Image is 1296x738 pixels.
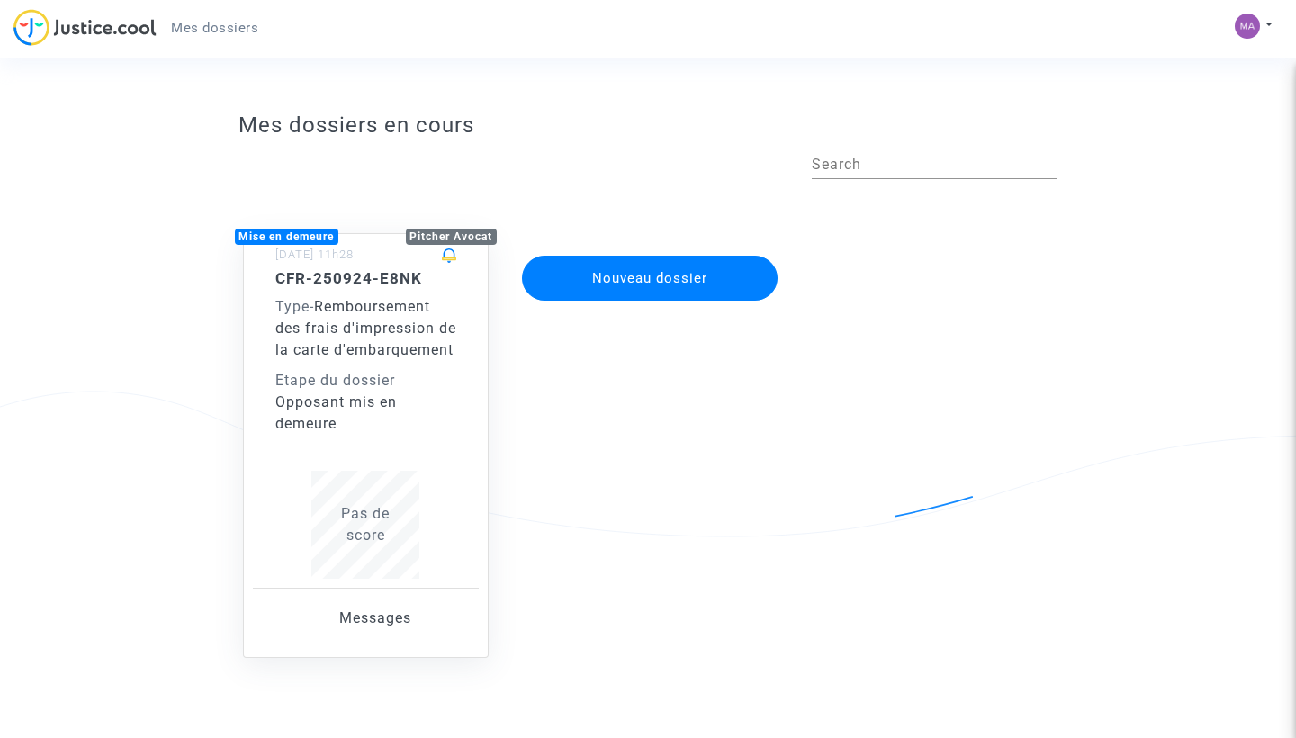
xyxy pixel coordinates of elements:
div: Opposant mis en demeure [275,391,457,435]
div: Mise en demeure [235,229,339,245]
div: Etape du dossier [275,370,457,391]
a: Messages [253,588,480,648]
a: Mise en demeurePitcher Avocat[DATE] 11h28CFR-250924-E8NKType-Remboursement des frais d'impression... [225,197,508,658]
span: Messages [339,609,411,626]
span: Pas de score [341,505,390,544]
span: Mes dossiers [171,20,258,36]
h3: Mes dossiers en cours [238,112,1058,139]
div: Pitcher Avocat [406,229,498,245]
small: [DATE] 11h28 [275,247,354,261]
img: 8d6e63eeb30fb2b4b2a3b615338dd022 [1235,13,1260,39]
span: Remboursement des frais d'impression de la carte d'embarquement [275,298,456,358]
a: Nouveau dossier [520,244,779,261]
span: Type [275,298,310,315]
button: Nouveau dossier [522,256,778,301]
h5: CFR-250924-E8NK [275,269,457,287]
img: jc-logo.svg [13,9,157,46]
span: - [275,298,314,315]
a: Mes dossiers [157,14,273,41]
